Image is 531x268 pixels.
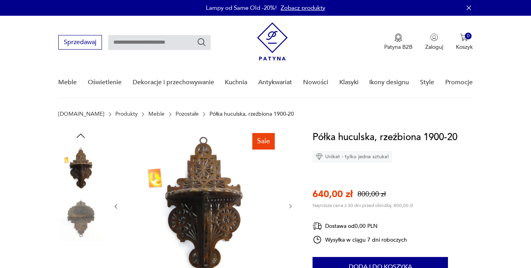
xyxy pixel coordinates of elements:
[281,4,325,12] a: Zobacz produkty
[313,221,407,231] div: Dostawa od 0,00 PLN
[303,67,328,98] a: Nowości
[430,33,438,41] img: Ikonka użytkownika
[313,130,457,145] h1: Półka huculska, rzeźbiona 1900-20
[115,111,138,117] a: Produkty
[58,196,103,241] img: Zdjęcie produktu Półka huculska, rzeźbiona 1900-20
[58,111,104,117] a: [DOMAIN_NAME]
[456,33,473,51] button: 0Koszyk
[384,33,413,51] button: Patyna B2B
[420,67,434,98] a: Style
[456,43,473,51] p: Koszyk
[313,221,322,231] img: Ikona dostawy
[357,189,386,199] p: 800,00 zł
[148,111,165,117] a: Meble
[258,67,292,98] a: Antykwariat
[252,133,275,150] div: Sale
[206,4,277,12] p: Lampy od Same Old -20%!
[394,33,402,42] img: Ikona medalu
[384,43,413,51] p: Patyna B2B
[58,146,103,190] img: Zdjęcie produktu Półka huculska, rzeźbiona 1900-20
[339,67,359,98] a: Klasyki
[313,235,407,244] div: Wysyłka w ciągu 7 dni roboczych
[197,37,206,47] button: Szukaj
[316,153,323,160] img: Ikona diamentu
[425,43,443,51] p: Zaloguj
[58,40,102,46] a: Sprzedawaj
[133,67,214,98] a: Dekoracje i przechowywanie
[225,67,247,98] a: Kuchnia
[460,33,468,41] img: Ikona koszyka
[58,35,102,50] button: Sprzedawaj
[257,22,288,61] img: Patyna - sklep z meblami i dekoracjami vintage
[445,67,473,98] a: Promocje
[313,151,392,163] div: Unikat - tylko jedna sztuka!
[425,33,443,51] button: Zaloguj
[313,202,413,209] p: Najniższa cena z 30 dni przed obniżką: 800,00 zł
[465,33,472,39] div: 0
[176,111,199,117] a: Pozostałe
[58,67,77,98] a: Meble
[313,188,353,201] p: 640,00 zł
[88,67,122,98] a: Oświetlenie
[369,67,409,98] a: Ikony designu
[209,111,294,117] p: Półka huculska, rzeźbiona 1900-20
[384,33,413,51] a: Ikona medaluPatyna B2B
